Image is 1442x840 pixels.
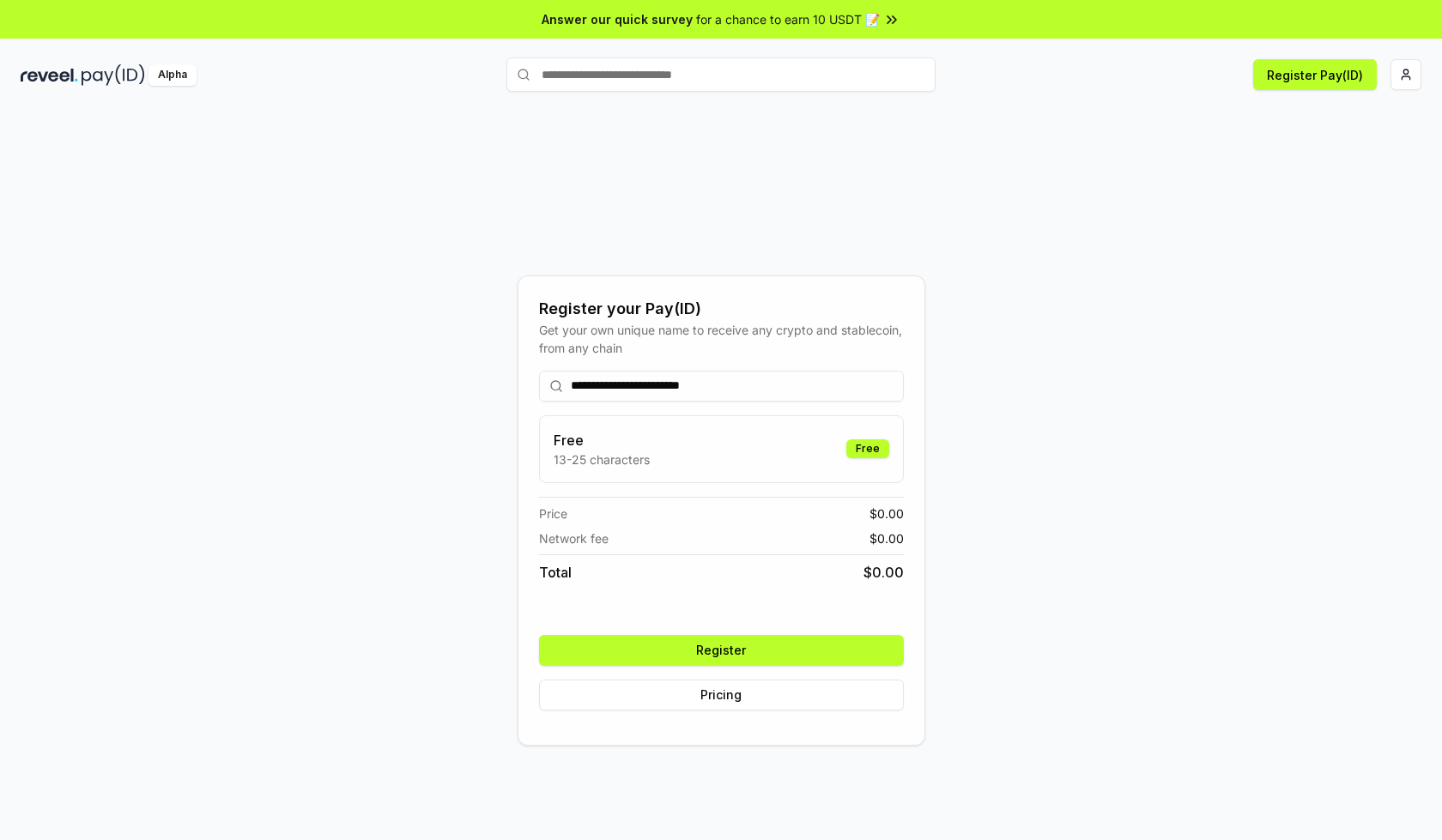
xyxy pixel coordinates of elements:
div: Get your own unique name to receive any crypto and stablecoin, from any chain [539,321,904,357]
button: Register [539,635,904,666]
img: pay_id [82,64,145,86]
button: Register Pay(ID) [1253,59,1377,90]
div: Alpha [148,64,197,86]
span: for a chance to earn 10 USDT 📝 [696,10,880,28]
span: Price [539,505,567,523]
span: $ 0.00 [863,562,904,583]
h3: Free [554,430,650,450]
p: 13-25 characters [554,450,650,468]
div: Register your Pay(ID) [539,297,904,321]
button: Pricing [539,680,904,710]
span: Total [539,562,572,583]
div: Free [846,439,889,458]
span: Network fee [539,529,609,547]
span: $ 0.00 [869,529,904,547]
span: $ 0.00 [869,505,904,523]
span: Answer our quick survey [542,10,693,28]
img: reveel_dark [21,64,78,86]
